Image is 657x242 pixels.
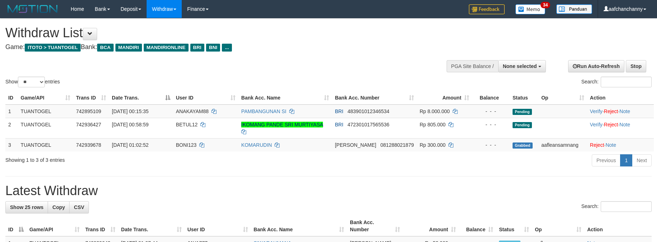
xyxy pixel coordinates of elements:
th: User ID: activate to sort column ascending [173,91,238,105]
span: ANAKAYAM88 [176,108,209,114]
th: Balance [472,91,510,105]
th: Date Trans.: activate to sort column descending [109,91,173,105]
input: Search: [601,77,652,87]
th: Trans ID: activate to sort column ascending [73,91,109,105]
td: 3 [5,138,18,151]
a: Copy [48,201,70,213]
img: Button%20Memo.svg [515,4,546,14]
th: Game/API: activate to sort column ascending [18,91,73,105]
span: None selected [503,63,537,69]
span: BNI [206,44,220,52]
a: IKOMANG PANDE SRI MURTIYASA [241,122,323,127]
span: Pending [513,122,532,128]
span: Grabbed [513,142,533,149]
span: MANDIRI [115,44,142,52]
span: Pending [513,109,532,115]
a: Run Auto-Refresh [568,60,624,72]
a: Reject [590,142,604,148]
span: ITOTO > TUANTOGEL [25,44,81,52]
span: [DATE] 00:15:35 [112,108,148,114]
th: Action [584,216,652,236]
label: Search: [581,201,652,212]
td: TUANTOGEL [18,118,73,138]
span: Rp 8.000.000 [420,108,450,114]
span: Rp 805.000 [420,122,446,127]
span: 34 [541,2,550,8]
span: Copy [52,204,65,210]
th: Action [587,91,654,105]
span: Copy 081288021879 to clipboard [380,142,414,148]
td: TUANTOGEL [18,105,73,118]
div: - - - [475,121,507,128]
td: 2 [5,118,18,138]
th: Bank Acc. Number: activate to sort column ascending [332,91,416,105]
div: Showing 1 to 3 of 3 entries [5,154,268,164]
a: KOMARUDIN [241,142,272,148]
h1: Latest Withdraw [5,184,652,198]
span: BRI [335,122,343,127]
td: · · [587,105,654,118]
h1: Withdraw List [5,26,431,40]
th: ID: activate to sort column descending [5,216,27,236]
td: · [587,138,654,151]
td: · · [587,118,654,138]
span: Rp 300.000 [420,142,446,148]
th: Status [510,91,538,105]
img: panduan.png [556,4,592,14]
th: Op: activate to sort column ascending [532,216,584,236]
div: - - - [475,108,507,115]
a: Previous [592,154,620,166]
a: Stop [626,60,646,72]
div: PGA Site Balance / [447,60,498,72]
span: BRI [335,108,343,114]
th: Amount: activate to sort column ascending [417,91,472,105]
select: Showentries [18,77,45,87]
input: Search: [601,201,652,212]
td: TUANTOGEL [18,138,73,151]
span: BCA [97,44,113,52]
span: 742939678 [76,142,101,148]
a: Note [619,108,630,114]
span: BRI [190,44,204,52]
label: Search: [581,77,652,87]
th: Balance: activate to sort column ascending [459,216,496,236]
a: Note [619,122,630,127]
th: ID [5,91,18,105]
span: [PERSON_NAME] [335,142,376,148]
span: ... [222,44,232,52]
a: PAMBANGUNAN SI [241,108,286,114]
th: Amount: activate to sort column ascending [403,216,459,236]
span: BONI123 [176,142,197,148]
img: Feedback.jpg [469,4,505,14]
span: Show 25 rows [10,204,43,210]
th: Date Trans.: activate to sort column ascending [118,216,185,236]
a: Verify [590,108,603,114]
span: [DATE] 00:58:59 [112,122,148,127]
span: BETUL12 [176,122,198,127]
span: Copy 472301017565536 to clipboard [347,122,389,127]
img: MOTION_logo.png [5,4,60,14]
a: Show 25 rows [5,201,48,213]
th: Bank Acc. Number: activate to sort column ascending [347,216,403,236]
th: Bank Acc. Name: activate to sort column ascending [238,91,332,105]
a: 1 [620,154,632,166]
span: CSV [74,204,84,210]
span: 742936427 [76,122,101,127]
th: Game/API: activate to sort column ascending [27,216,82,236]
a: CSV [69,201,89,213]
div: - - - [475,141,507,149]
span: [DATE] 01:02:52 [112,142,148,148]
span: MANDIRIONLINE [144,44,189,52]
h4: Game: Bank: [5,44,431,51]
td: 1 [5,105,18,118]
span: 742895109 [76,108,101,114]
td: aafleansamnang [538,138,587,151]
th: Status: activate to sort column ascending [496,216,532,236]
span: Copy 483901012346534 to clipboard [347,108,389,114]
button: None selected [498,60,546,72]
a: Reject [604,122,618,127]
a: Verify [590,122,603,127]
th: Op: activate to sort column ascending [538,91,587,105]
a: Note [605,142,616,148]
a: Next [632,154,652,166]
